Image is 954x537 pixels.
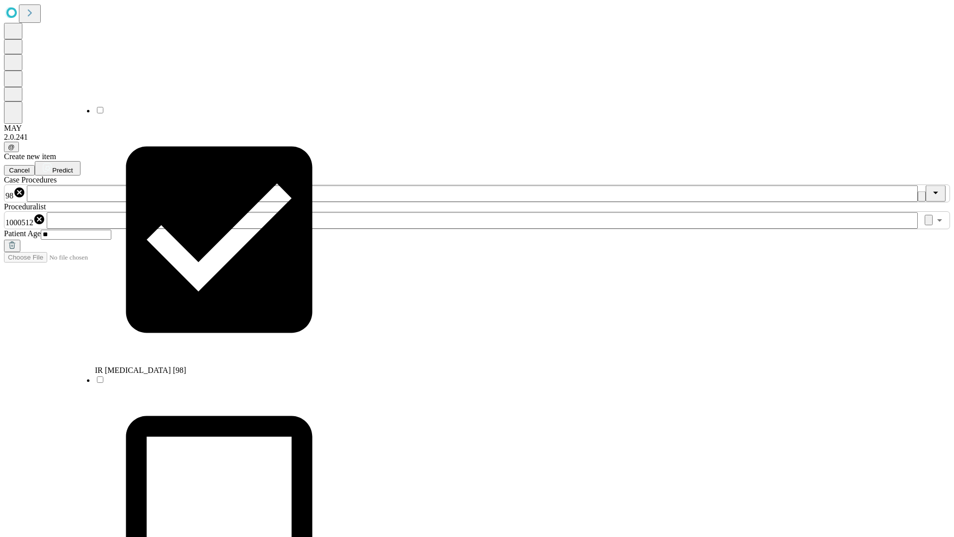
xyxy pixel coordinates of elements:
span: Scheduled Procedure [4,176,57,184]
div: 98 [5,186,25,200]
div: 2.0.241 [4,133,950,142]
span: Create new item [4,152,56,161]
div: 1000512 [5,213,45,227]
button: Clear [925,215,933,225]
span: @ [8,143,15,151]
span: 98 [5,191,13,200]
button: Open [933,213,947,227]
span: Cancel [9,167,30,174]
button: @ [4,142,19,152]
span: Proceduralist [4,202,46,211]
div: MAY [4,124,950,133]
span: Patient Age [4,229,41,238]
button: Close [926,185,946,202]
button: Clear [918,191,926,202]
span: IR [MEDICAL_DATA] [98] [95,366,186,374]
span: Predict [52,167,73,174]
button: Predict [35,161,80,176]
button: Cancel [4,165,35,176]
span: 1000512 [5,218,33,227]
